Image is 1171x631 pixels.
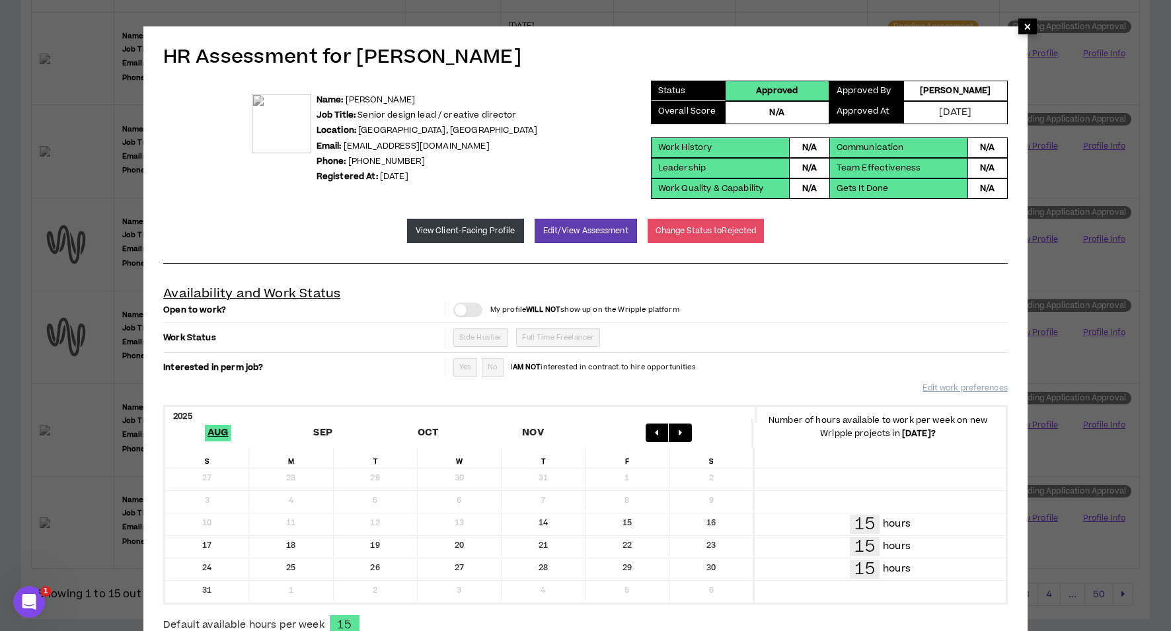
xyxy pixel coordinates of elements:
[658,85,686,97] p: Status
[415,425,441,441] span: Oct
[904,101,1008,124] div: [DATE]
[252,94,311,153] img: 5oXJu9up3uIRLsPrJq7kzkQCsU1mQugcZnt9qsEK.png
[837,162,921,174] p: Team Effectiveness
[756,85,798,97] p: Approved
[311,425,335,441] span: Sep
[837,182,889,195] p: Gets It Done
[40,586,51,597] span: 1
[658,105,716,120] p: Overall Score
[658,141,712,154] p: Work History
[317,109,356,121] b: Job Title:
[802,182,817,195] p: N/A
[669,448,753,468] div: S
[163,328,442,347] p: Work Status
[317,94,537,106] p: [PERSON_NAME]
[173,410,192,422] b: 2025
[317,109,537,122] p: Senior design lead / creative director
[980,141,995,154] p: N/A
[407,219,524,243] a: View Client-Facing Profile
[883,539,911,554] p: hours
[348,155,425,167] a: [PHONE_NUMBER]
[459,332,503,342] span: Side Hustler
[317,155,346,167] b: Phone:
[883,562,911,576] p: hours
[513,362,541,372] strong: AM NOT
[802,141,817,154] p: N/A
[163,43,1008,71] h2: HR Assessment for [PERSON_NAME]
[511,362,696,373] p: I interested in contract to hire opportunities
[980,162,995,174] p: N/A
[648,219,765,243] button: Change Status toRejected
[658,162,706,174] p: Leadership
[358,124,537,136] span: [GEOGRAPHIC_DATA] , [GEOGRAPHIC_DATA]
[334,448,418,468] div: T
[317,170,378,182] b: Registered At:
[883,517,911,531] p: hours
[317,124,356,136] b: Location:
[317,140,342,152] b: Email:
[837,141,904,154] p: Communication
[769,106,784,119] p: N/A
[585,448,669,468] div: F
[165,448,249,468] div: S
[205,425,231,441] span: Aug
[980,182,995,195] p: N/A
[1024,19,1032,34] span: ×
[249,448,333,468] div: M
[163,287,340,301] h1: Availability and Work Status
[902,427,936,439] b: [DATE] ?
[522,332,594,342] span: Full Time Freelancer
[163,305,442,315] p: Open to work?
[535,219,637,243] button: Edit/View Assessment
[837,85,891,97] p: Approved By
[837,105,889,120] p: Approved At
[13,586,45,618] iframe: Intercom live chat
[488,362,498,372] span: No
[418,448,502,468] div: W
[502,448,585,468] div: T
[317,170,537,183] p: [DATE]
[802,162,817,174] p: N/A
[344,140,490,152] a: [EMAIL_ADDRESS][DOMAIN_NAME]
[658,182,764,195] p: Work Quality & Capability
[920,85,991,97] p: [PERSON_NAME]
[317,94,344,106] b: Name:
[923,377,1007,400] a: Edit work preferences
[490,305,679,315] p: My profile show up on the Wripple platform
[459,362,471,372] span: Yes
[526,305,560,315] strong: WILL NOT
[519,425,547,441] span: Nov
[752,414,1004,440] p: Number of hours available to work per week on new Wripple projects in
[163,358,442,377] p: Interested in perm job?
